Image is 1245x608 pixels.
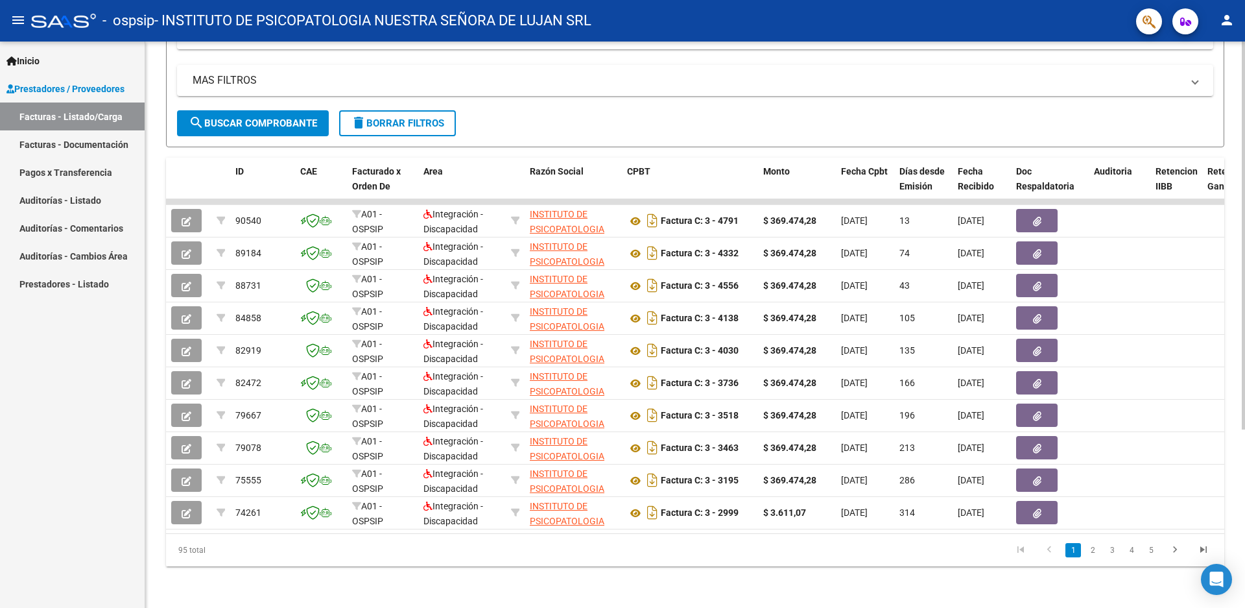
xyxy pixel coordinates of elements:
span: 82919 [235,345,261,356]
span: INSTITUTO DE PSICOPATOLOGIA NUESTRA SEÑORA DE LUJAN SRL [530,404,606,458]
span: INSTITUTO DE PSICOPATOLOGIA NUESTRA SEÑORA DE LUJAN SRL [530,241,606,296]
div: 33625197959 [530,207,617,234]
datatable-header-cell: Auditoria [1089,158,1150,215]
strong: Factura C: 3 - 4791 [661,216,739,226]
strong: Factura C: 3 - 3736 [661,378,739,389]
span: - INSTITUTO DE PSICOPATOLOGIA NUESTRA SEÑORA DE LUJAN SRL [154,6,591,35]
i: Descargar documento [644,275,661,296]
span: [DATE] [958,313,984,323]
span: INSTITUTO DE PSICOPATOLOGIA NUESTRA SEÑORA DE LUJAN SRL [530,209,606,263]
span: [DATE] [958,345,984,356]
datatable-header-cell: CAE [295,158,347,215]
span: 196 [899,410,915,420]
span: [DATE] [841,248,868,258]
span: 213 [899,443,915,453]
span: Integración - Discapacidad [423,241,483,267]
span: 79667 [235,410,261,420]
strong: $ 369.474,28 [763,410,816,420]
datatable-header-cell: Fecha Recibido [953,158,1011,215]
mat-panel-title: MAS FILTROS [193,73,1182,88]
span: [DATE] [841,410,868,420]
button: Borrar Filtros [339,110,456,136]
span: A01 - OSPSIP [352,241,383,267]
a: 4 [1124,543,1139,557]
strong: $ 3.611,07 [763,507,806,518]
span: INSTITUTO DE PSICOPATOLOGIA NUESTRA SEÑORA DE LUJAN SRL [530,306,606,361]
mat-icon: person [1219,12,1235,28]
span: Area [423,166,443,176]
span: [DATE] [841,345,868,356]
datatable-header-cell: Monto [758,158,836,215]
span: 74 [899,248,910,258]
div: 33625197959 [530,272,617,299]
div: 33625197959 [530,499,617,526]
span: 135 [899,345,915,356]
i: Descargar documento [644,437,661,458]
span: 75555 [235,475,261,485]
span: [DATE] [841,443,868,453]
datatable-header-cell: Días desde Emisión [894,158,953,215]
span: A01 - OSPSIP [352,404,383,429]
span: A01 - OSPSIP [352,371,383,396]
span: 89184 [235,248,261,258]
div: 33625197959 [530,402,617,429]
span: CPBT [627,166,650,176]
span: Integración - Discapacidad [423,468,483,494]
i: Descargar documento [644,340,661,361]
a: 1 [1065,543,1081,557]
li: page 3 [1102,539,1122,561]
strong: $ 369.474,28 [763,443,816,453]
li: page 4 [1122,539,1141,561]
i: Descargar documento [644,405,661,426]
span: Integración - Discapacidad [423,501,483,526]
strong: $ 369.474,28 [763,280,816,291]
span: [DATE] [958,507,984,518]
strong: Factura C: 3 - 4030 [661,346,739,356]
i: Descargar documento [644,243,661,263]
i: Descargar documento [644,308,661,328]
div: 33625197959 [530,467,617,494]
span: Integración - Discapacidad [423,274,483,299]
span: Integración - Discapacidad [423,339,483,364]
span: 79078 [235,443,261,453]
span: INSTITUTO DE PSICOPATOLOGIA NUESTRA SEÑORA DE LUJAN SRL [530,274,606,328]
span: [DATE] [958,215,984,226]
span: Integración - Discapacidad [423,436,483,461]
strong: Factura C: 3 - 3518 [661,411,739,421]
strong: $ 369.474,28 [763,313,816,323]
span: Doc Respaldatoria [1016,166,1074,191]
span: A01 - OSPSIP [352,339,383,364]
a: go to next page [1163,543,1187,557]
span: INSTITUTO DE PSICOPATOLOGIA NUESTRA SEÑORA DE LUJAN SRL [530,436,606,491]
li: page 5 [1141,539,1161,561]
datatable-header-cell: Facturado x Orden De [347,158,418,215]
datatable-header-cell: CPBT [622,158,758,215]
strong: Factura C: 3 - 2999 [661,508,739,518]
datatable-header-cell: Area [418,158,506,215]
strong: Factura C: 3 - 4556 [661,281,739,291]
datatable-header-cell: ID [230,158,295,215]
span: Inicio [6,54,40,68]
span: Auditoria [1094,166,1132,176]
li: page 2 [1083,539,1102,561]
span: INSTITUTO DE PSICOPATOLOGIA NUESTRA SEÑORA DE LUJAN SRL [530,501,606,555]
span: A01 - OSPSIP [352,306,383,332]
a: go to first page [1008,543,1033,557]
span: 166 [899,378,915,388]
strong: Factura C: 3 - 4332 [661,249,739,259]
span: 105 [899,313,915,323]
span: [DATE] [841,507,868,518]
span: 74261 [235,507,261,518]
strong: $ 369.474,28 [763,475,816,485]
div: 95 total [166,534,375,566]
div: 33625197959 [530,434,617,461]
span: Prestadores / Proveedores [6,82,124,96]
span: 88731 [235,280,261,291]
span: 84858 [235,313,261,323]
span: ID [235,166,244,176]
span: INSTITUTO DE PSICOPATOLOGIA NUESTRA SEÑORA DE LUJAN SRL [530,339,606,393]
span: A01 - OSPSIP [352,501,383,526]
span: 13 [899,215,910,226]
span: 314 [899,507,915,518]
div: 33625197959 [530,337,617,364]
